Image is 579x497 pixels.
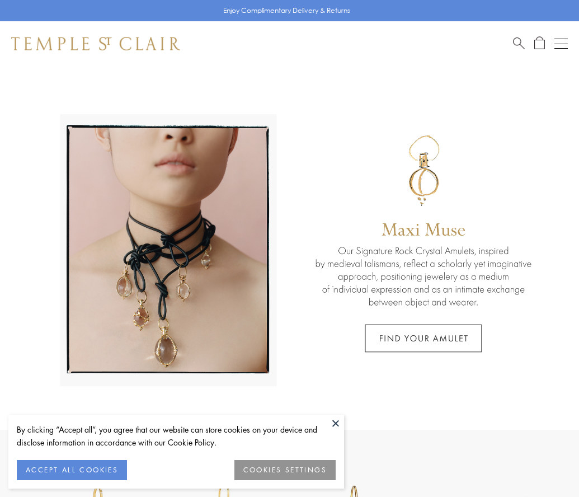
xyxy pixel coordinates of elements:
a: Open Shopping Bag [534,36,545,50]
img: Temple St. Clair [11,37,180,50]
button: Open navigation [554,37,568,50]
button: COOKIES SETTINGS [234,460,336,480]
a: Search [513,36,525,50]
button: ACCEPT ALL COOKIES [17,460,127,480]
div: By clicking “Accept all”, you agree that our website can store cookies on your device and disclos... [17,423,336,449]
p: Enjoy Complimentary Delivery & Returns [223,5,350,16]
